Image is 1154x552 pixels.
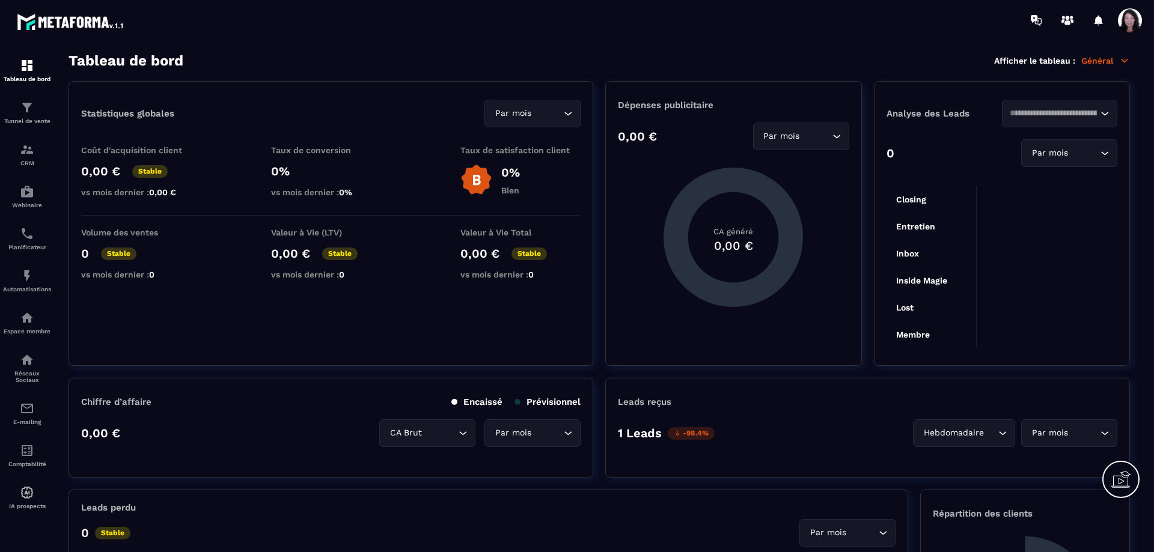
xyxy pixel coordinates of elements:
p: Webinaire [3,202,51,208]
p: vs mois dernier : [460,270,581,279]
tspan: Inbox [896,249,918,258]
p: Espace membre [3,328,51,335]
a: formationformationTableau de bord [3,49,51,91]
p: vs mois dernier : [81,187,201,197]
p: 0 [887,146,894,160]
p: Comptabilité [3,461,51,467]
p: Valeur à Vie Total [460,228,581,237]
p: Bien [501,186,520,195]
tspan: Entretien [896,222,935,231]
p: Taux de conversion [271,145,391,155]
span: Par mois [1029,426,1070,440]
a: formationformationCRM [3,133,51,175]
a: formationformationTunnel de vente [3,91,51,133]
span: Par mois [492,107,534,120]
p: E-mailing [3,419,51,425]
p: 0,00 € [81,426,120,440]
p: 0,00 € [618,129,657,144]
span: 0 [149,270,154,279]
p: Tableau de bord [3,76,51,82]
div: Search for option [484,419,581,447]
input: Search for option [1070,426,1098,440]
span: 0,00 € [149,187,176,197]
p: Stable [511,247,547,260]
div: Search for option [1002,100,1117,127]
span: Par mois [761,130,802,143]
p: 0 [81,246,89,261]
p: Chiffre d’affaire [81,396,151,407]
p: 0% [271,164,391,178]
p: Stable [322,247,358,260]
p: 0% [501,165,520,180]
input: Search for option [802,130,829,143]
div: Search for option [799,519,896,547]
img: automations [20,268,34,283]
p: CRM [3,160,51,166]
a: automationsautomationsEspace membre [3,302,51,344]
p: vs mois dernier : [81,270,201,279]
img: email [20,401,34,416]
div: Search for option [753,123,849,150]
span: CA Brut [387,426,424,440]
img: b-badge-o.b3b20ee6.svg [460,164,492,196]
p: Valeur à Vie (LTV) [271,228,391,237]
img: scheduler [20,226,34,241]
a: emailemailE-mailing [3,392,51,434]
p: Stable [101,247,136,260]
div: Search for option [1021,419,1117,447]
span: 0% [339,187,352,197]
p: -98.4% [668,427,715,440]
input: Search for option [1070,147,1098,160]
tspan: Closing [896,195,926,205]
input: Search for option [534,107,561,120]
input: Search for option [534,426,561,440]
img: logo [17,11,125,32]
p: Répartition des clients [933,508,1117,519]
span: Par mois [807,526,849,539]
a: schedulerschedulerPlanificateur [3,217,51,259]
div: Search for option [379,419,475,447]
p: Prévisionnel [514,396,581,407]
p: Tunnel de vente [3,118,51,124]
input: Search for option [849,526,876,539]
p: 0 [81,526,89,540]
span: Par mois [1029,147,1070,160]
p: Volume des ventes [81,228,201,237]
p: Planificateur [3,244,51,250]
tspan: Membre [896,330,929,339]
img: automations [20,485,34,500]
p: 1 Leads [618,426,662,440]
a: social-networksocial-networkRéseaux Sociaux [3,344,51,392]
img: automations [20,184,34,199]
p: Statistiques globales [81,108,174,119]
div: Search for option [1021,139,1117,167]
tspan: Inside Magie [896,276,947,286]
p: Leads perdu [81,502,136,513]
p: Stable [132,165,168,178]
tspan: Lost [896,303,913,312]
p: vs mois dernier : [271,270,391,279]
span: Par mois [492,426,534,440]
p: Leads reçus [618,396,671,407]
p: IA prospects [3,503,51,509]
a: automationsautomationsAutomatisations [3,259,51,302]
p: Réseaux Sociaux [3,370,51,383]
p: Automatisations [3,286,51,293]
p: Taux de satisfaction client [460,145,581,155]
a: accountantaccountantComptabilité [3,434,51,476]
img: automations [20,311,34,325]
p: Analyse des Leads [887,108,1002,119]
a: automationsautomationsWebinaire [3,175,51,217]
div: Search for option [484,100,581,127]
p: Général [1081,55,1130,66]
img: accountant [20,443,34,458]
p: 0,00 € [460,246,499,261]
p: 0,00 € [81,164,120,178]
span: 0 [339,270,344,279]
input: Search for option [424,426,456,440]
p: Afficher le tableau : [994,56,1075,65]
span: 0 [528,270,534,279]
input: Search for option [1010,107,1098,120]
img: formation [20,142,34,157]
p: Coût d'acquisition client [81,145,201,155]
